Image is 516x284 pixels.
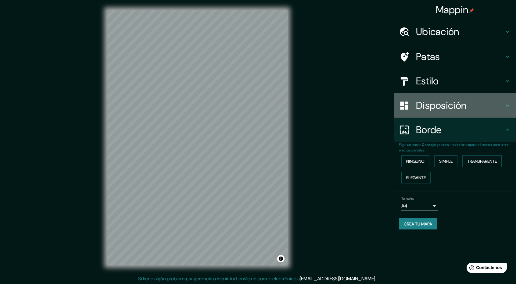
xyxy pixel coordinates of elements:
[469,8,474,13] img: pin-icon.png
[401,203,407,209] font: A4
[375,275,376,282] font: .
[404,221,432,227] font: Crea tu mapa
[434,155,457,167] button: Simple
[401,201,438,211] div: A4
[416,25,459,38] font: Ubicación
[416,123,442,136] font: Borde
[399,142,422,147] font: Elige un borde.
[394,118,516,142] div: Borde
[401,172,431,183] button: Elegante
[436,3,468,16] font: Mappin
[406,158,425,164] font: Ninguno
[462,260,509,277] iframe: Lanzador de widgets de ayuda
[406,175,426,180] font: Elegante
[394,44,516,69] div: Patas
[377,275,378,282] font: .
[394,20,516,44] div: Ubicación
[422,142,436,147] font: Consejo
[462,155,502,167] button: Transparente
[399,142,509,153] font: : puedes opacar las capas del marco para crear efectos geniales.
[401,155,429,167] button: Ninguno
[439,158,453,164] font: Simple
[467,158,497,164] font: Transparente
[138,275,300,282] font: Si tiene algún problema, sugerencia o inquietud, envíe un correo electrónico a
[399,218,437,230] button: Crea tu mapa
[401,196,414,201] font: Tamaño
[416,75,439,87] font: Estilo
[300,275,375,282] a: [EMAIL_ADDRESS][DOMAIN_NAME]
[394,69,516,93] div: Estilo
[376,275,377,282] font: .
[394,93,516,118] div: Disposición
[416,99,466,112] font: Disposición
[416,50,440,63] font: Patas
[107,10,288,265] canvas: Mapa
[277,255,285,262] button: Activar o desactivar atribución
